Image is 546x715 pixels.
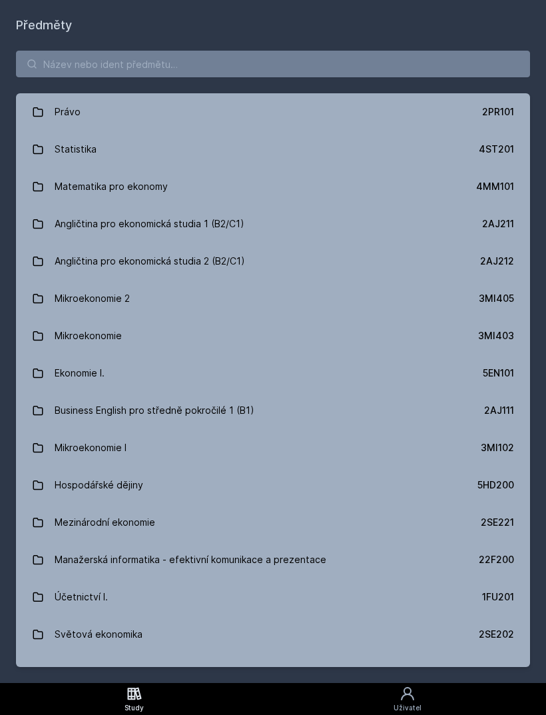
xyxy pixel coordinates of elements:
div: Mezinárodní ekonomie [55,509,155,536]
div: Ekonomie I. [55,360,105,386]
div: Business English pro středně pokročilé 1 (B1) [55,397,254,424]
a: Světová ekonomika 2SE202 [16,616,530,653]
a: Business English pro středně pokročilé 1 (B1) 2AJ111 [16,392,530,429]
a: Mikroekonomie I 3MI102 [16,429,530,466]
div: 2AJ212 [480,255,514,268]
div: 3MI102 [481,441,514,454]
a: Manažerská informatika - efektivní komunikace a prezentace 22F200 [16,541,530,578]
div: Světová ekonomika [55,621,142,648]
div: Hospodářské dějiny [55,472,143,498]
div: Matematika pro ekonomy [55,173,168,200]
div: 2SE202 [479,628,514,641]
div: Study [125,703,144,713]
div: 2AJ211 [482,217,514,231]
a: Mikroekonomie 2 3MI405 [16,280,530,317]
a: Účetnictví I. 1FU201 [16,578,530,616]
a: Mikroekonomie 3MI403 [16,317,530,355]
div: 3MI403 [478,329,514,343]
div: 1FU201 [482,590,514,604]
div: 4ST201 [479,143,514,156]
a: Ekonomie II. 5EN411 [16,653,530,690]
div: Ekonomie II. [55,658,107,685]
div: Účetnictví I. [55,584,108,610]
div: Mikroekonomie I [55,434,127,461]
h1: Předměty [16,16,530,35]
div: Uživatel [394,703,421,713]
div: Právo [55,99,81,125]
div: 2AJ111 [484,404,514,417]
div: 22F200 [479,553,514,566]
div: 2PR101 [482,105,514,119]
a: Statistika 4ST201 [16,131,530,168]
a: Hospodářské dějiny 5HD200 [16,466,530,504]
div: 2SE221 [481,516,514,529]
div: Manažerská informatika - efektivní komunikace a prezentace [55,546,326,573]
input: Název nebo ident předmětu… [16,51,530,77]
div: Angličtina pro ekonomická studia 2 (B2/C1) [55,248,245,275]
a: Angličtina pro ekonomická studia 1 (B2/C1) 2AJ211 [16,205,530,243]
div: 3MI405 [479,292,514,305]
div: Mikroekonomie [55,323,122,349]
div: Statistika [55,136,97,163]
div: 4MM101 [476,180,514,193]
div: Angličtina pro ekonomická studia 1 (B2/C1) [55,211,244,237]
a: Angličtina pro ekonomická studia 2 (B2/C1) 2AJ212 [16,243,530,280]
a: Matematika pro ekonomy 4MM101 [16,168,530,205]
div: 5HD200 [477,478,514,492]
a: Ekonomie I. 5EN101 [16,355,530,392]
div: 5EN101 [483,366,514,380]
a: Právo 2PR101 [16,93,530,131]
a: Mezinárodní ekonomie 2SE221 [16,504,530,541]
div: Mikroekonomie 2 [55,285,130,312]
div: 5EN411 [482,665,514,678]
